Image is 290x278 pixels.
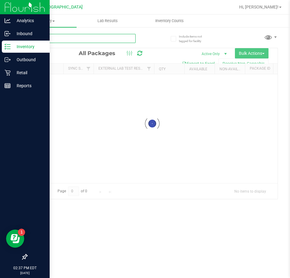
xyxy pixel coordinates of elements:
span: Include items not tagged for facility [179,34,209,43]
inline-svg: Inventory [5,44,11,50]
p: Inventory [11,43,47,50]
a: Inventory Counts [139,15,201,27]
p: Inbound [11,30,47,37]
inline-svg: Outbound [5,57,11,63]
inline-svg: Inbound [5,31,11,37]
p: Reports [11,82,47,89]
p: 02:37 PM EDT [3,265,47,271]
iframe: Resource center unread badge [18,229,25,236]
p: [DATE] [3,271,47,275]
iframe: Resource center [6,230,24,248]
span: [GEOGRAPHIC_DATA] [41,5,83,10]
p: Retail [11,69,47,76]
inline-svg: Retail [5,70,11,76]
span: Inventory Counts [147,18,192,24]
inline-svg: Reports [5,83,11,89]
input: Search Package ID, Item Name, SKU, Lot or Part Number... [27,34,136,43]
p: Outbound [11,56,47,63]
span: Lab Results [89,18,126,24]
span: Hi, [PERSON_NAME]! [239,5,278,9]
p: Analytics [11,17,47,24]
inline-svg: Analytics [5,18,11,24]
a: Lab Results [77,15,139,27]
